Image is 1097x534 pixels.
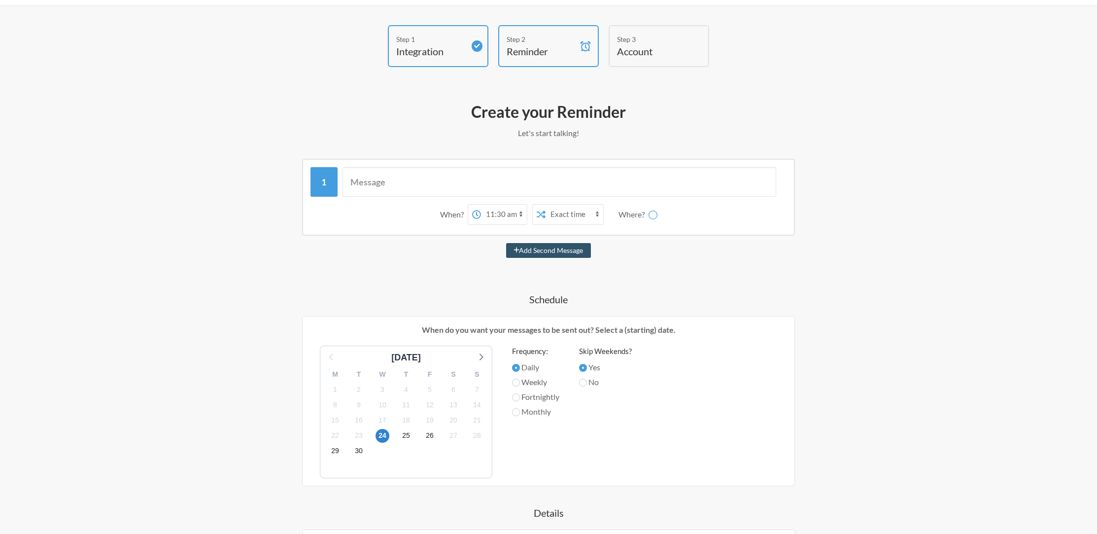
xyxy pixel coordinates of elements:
span: Friday 3 October 2025 [376,383,389,396]
span: Monday 27 October 2025 [446,429,460,443]
input: No [579,379,587,387]
p: When do you want your messages to be sent out? Select a (starting) date. [310,324,787,336]
span: Tuesday 21 October 2025 [470,414,484,427]
div: [DATE] [387,351,425,364]
div: Step 1 [396,34,465,44]
span: Monday 13 October 2025 [446,398,460,412]
label: Skip Weekends? [579,346,632,357]
span: Wednesday 22 October 2025 [328,429,342,443]
label: No [579,376,632,388]
input: Weekly [512,379,520,387]
span: Friday 10 October 2025 [376,398,389,412]
span: Friday 17 October 2025 [376,414,389,427]
span: Monday 20 October 2025 [446,414,460,427]
label: Frequency: [512,346,559,357]
span: Saturday 18 October 2025 [399,414,413,427]
div: Step 2 [507,34,576,44]
div: W [371,367,394,382]
span: Thursday 9 October 2025 [352,398,366,412]
span: Tuesday 28 October 2025 [470,429,484,443]
span: Thursday 2 October 2025 [352,383,366,396]
span: Saturday 11 October 2025 [399,398,413,412]
label: Monthly [512,406,559,418]
label: Yes [579,361,632,373]
span: Saturday 4 October 2025 [399,383,413,396]
div: M [323,367,347,382]
button: Add Second Message [506,243,591,258]
span: Sunday 26 October 2025 [423,429,437,443]
label: Daily [512,361,559,373]
span: Tuesday 14 October 2025 [470,398,484,412]
span: Sunday 12 October 2025 [423,398,437,412]
span: Wednesday 29 October 2025 [328,444,342,458]
div: When? [440,204,468,225]
span: Wednesday 15 October 2025 [328,414,342,427]
h4: Reminder [507,44,576,58]
div: S [442,367,465,382]
input: Daily [512,364,520,372]
input: Message [343,167,777,197]
span: Thursday 23 October 2025 [352,429,366,443]
span: Saturday 25 October 2025 [399,429,413,443]
div: F [418,367,442,382]
input: Monthly [512,408,520,416]
h4: Details [263,506,834,520]
input: Fortnightly [512,393,520,401]
span: Monday 6 October 2025 [446,383,460,396]
span: Tuesday 7 October 2025 [470,383,484,396]
span: Sunday 5 October 2025 [423,383,437,396]
p: Let's start talking! [263,127,834,139]
h4: Integration [396,44,465,58]
h2: Create your Reminder [263,102,834,122]
div: T [347,367,371,382]
span: Thursday 16 October 2025 [352,414,366,427]
h4: Schedule [263,292,834,306]
div: Step 3 [617,34,686,44]
span: Wednesday 8 October 2025 [328,398,342,412]
div: Where? [618,204,649,225]
span: Friday 24 October 2025 [376,429,389,443]
h4: Account [617,44,686,58]
label: Fortnightly [512,391,559,403]
div: T [394,367,418,382]
input: Yes [579,364,587,372]
div: S [465,367,489,382]
span: Thursday 30 October 2025 [352,444,366,458]
span: Wednesday 1 October 2025 [328,383,342,396]
label: Weekly [512,376,559,388]
span: Sunday 19 October 2025 [423,414,437,427]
